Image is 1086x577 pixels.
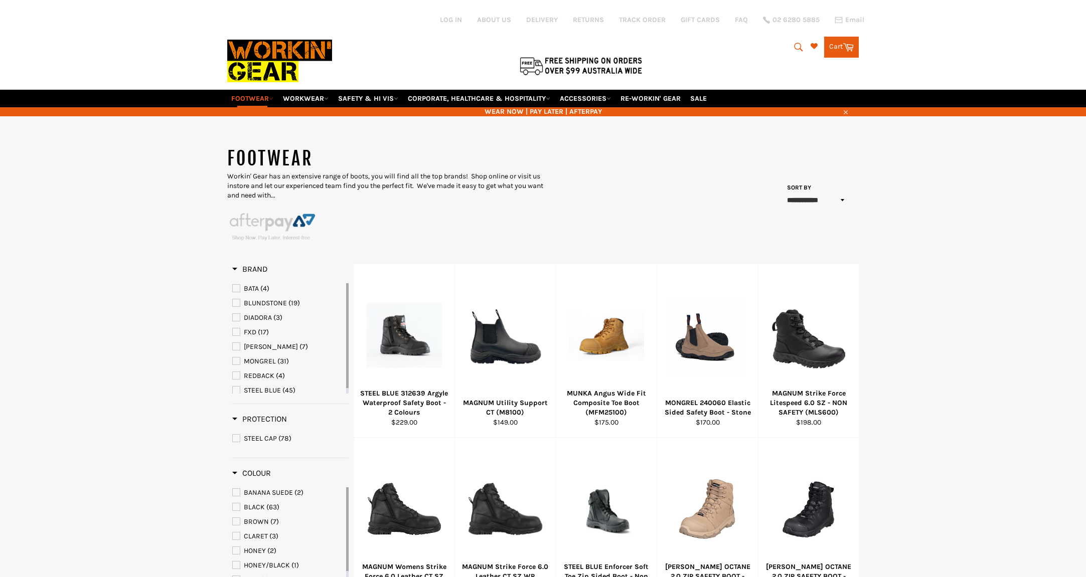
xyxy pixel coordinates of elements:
[244,434,277,443] span: STEEL CAP
[227,107,859,116] span: WEAR NOW | PAY LATER | AFTERPAY
[232,468,271,478] h3: Colour
[360,389,448,418] div: STEEL BLUE 312639 Argyle Waterproof Safety Boot - 2 Colours
[440,16,462,24] a: Log in
[556,264,657,438] a: MUNKA Angus Wide Fit Composite Toe Boot (MFM25100)MUNKA Angus Wide Fit Composite Toe Boot (MFM251...
[227,171,543,201] p: Workin' Gear has an extensive range of boots, you will find all the top brands! Shop online or vi...
[354,264,455,438] a: STEEL BLUE 312639 Argyle Waterproof Safety Boot - 2 ColoursSTEEL BLUE 312639 Argyle Waterproof Sa...
[282,386,295,395] span: (45)
[573,15,604,25] a: RETURNS
[244,328,256,336] span: FXD
[232,283,344,294] a: BATA
[244,488,293,497] span: BANANA SUEDE
[278,434,291,443] span: (78)
[299,342,308,351] span: (7)
[232,502,344,513] a: BLACK
[845,17,864,24] span: Email
[232,298,344,309] a: BLUNDSTONE
[763,17,820,24] a: 02 6280 5885
[562,389,651,418] div: MUNKA Angus Wide Fit Composite Toe Boot (MFM25100)
[232,327,344,338] a: FXD
[266,503,279,511] span: (63)
[244,517,269,526] span: BROWN
[232,264,268,274] h3: Brand
[477,15,511,25] a: ABOUT US
[556,90,615,107] a: ACCESSORIES
[232,385,344,396] a: STEEL BLUE
[244,357,276,365] span: MONGREL
[518,55,644,76] img: Flat $9.95 shipping Australia wide
[232,531,344,542] a: CLARET
[772,17,820,24] span: 02 6280 5885
[681,15,720,25] a: GIFT CARDS
[784,183,812,192] label: Sort by
[334,90,402,107] a: SAFETY & HI VIS
[232,516,344,527] a: BROWN
[244,313,272,322] span: DIADORA
[244,561,290,569] span: HONEY/BLACK
[227,90,277,107] a: FOOTWEAR
[244,503,265,511] span: BLACK
[258,328,269,336] span: (17)
[232,341,344,352] a: MACK
[244,532,268,540] span: CLARET
[232,487,344,498] a: BANANA SUEDE
[294,488,303,497] span: (2)
[664,398,752,418] div: MONGREL 240060 Elastic Sided Safety Boot - Stone
[244,386,281,395] span: STEEL BLUE
[404,90,554,107] a: CORPORATE, HEALTHCARE & HOSPITALITY
[735,15,748,25] a: FAQ
[232,312,344,323] a: DIADORA
[276,371,285,380] span: (4)
[619,15,666,25] a: TRACK ORDER
[288,299,300,307] span: (19)
[232,433,349,444] a: STEEL CAP
[232,370,344,381] a: REDBACK
[835,16,864,24] a: Email
[764,389,853,418] div: MAGNUM Strike Force Litespeed 6.0 SZ - NON SAFETY (MLS600)
[232,468,271,478] span: Colour
[824,37,859,58] a: Cart
[244,284,259,293] span: BATA
[232,560,344,571] a: HONEY/BLACK
[461,398,550,418] div: MAGNUM Utility Support CT (M8100)
[454,264,556,438] a: MAGNUM Utility Support CT (M8100)MAGNUM Utility Support CT (M8100)$149.00
[244,342,298,351] span: [PERSON_NAME]
[657,264,758,438] a: MONGREL 240060 Elastic Sided Safety Boot - StoneMONGREL 240060 Elastic Sided Safety Boot - Stone$...
[260,284,269,293] span: (4)
[269,532,278,540] span: (3)
[291,561,299,569] span: (1)
[526,15,558,25] a: DELIVERY
[616,90,685,107] a: RE-WORKIN' GEAR
[232,356,344,367] a: MONGREL
[270,517,279,526] span: (7)
[267,546,276,555] span: (2)
[273,313,282,322] span: (3)
[277,357,289,365] span: (31)
[227,33,332,89] img: Workin Gear leaders in Workwear, Safety Boots, PPE, Uniforms. Australia's No.1 in Workwear
[232,414,287,424] h3: Protection
[758,264,859,438] a: MAGNUM Strike Force Litespeed 6.0 SZ - NON SAFETY (MLS600)MAGNUM Strike Force Litespeed 6.0 SZ - ...
[232,545,344,556] a: HONEY
[279,90,333,107] a: WORKWEAR
[244,371,274,380] span: REDBACK
[244,299,287,307] span: BLUNDSTONE
[244,546,266,555] span: HONEY
[686,90,711,107] a: SALE
[227,146,543,171] h1: FOOTWEAR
